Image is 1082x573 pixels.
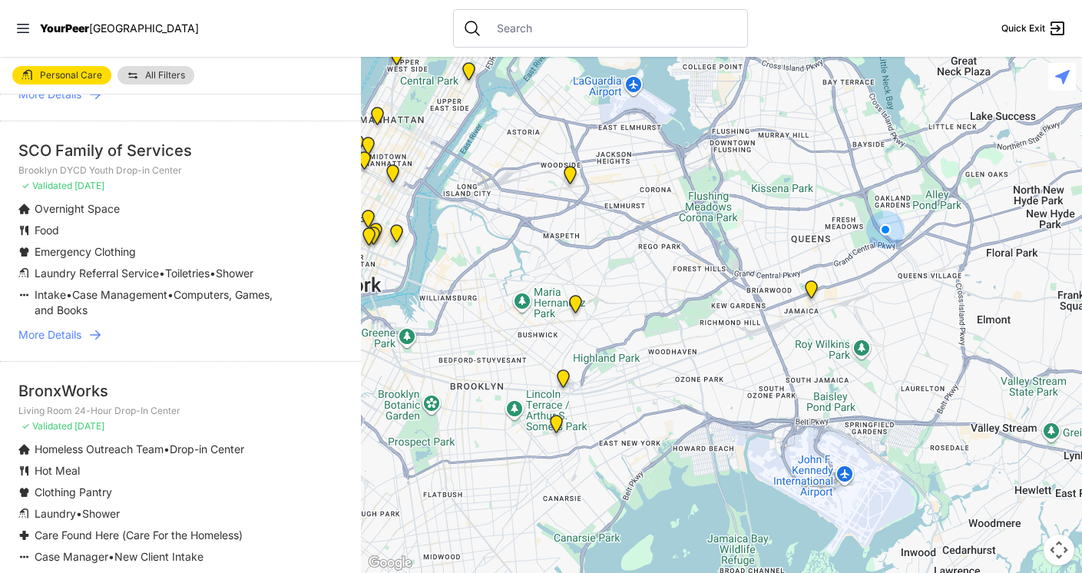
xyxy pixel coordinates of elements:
[488,21,738,36] input: Search
[35,442,164,455] span: Homeless Outreach Team
[566,295,585,320] div: Ridgewood Presbyterian Church
[364,227,383,251] div: St. Joseph House
[76,507,82,520] span: •
[35,464,80,477] span: Hot Meal
[66,288,72,301] span: •
[114,550,203,563] span: New Client Intake
[145,71,185,80] span: All Filters
[35,245,136,258] span: Emergency Clothing
[1001,22,1045,35] span: Quick Exit
[359,227,379,252] div: Bowery Campus
[866,210,905,249] div: You are here!
[459,62,478,87] div: Avenue Church
[35,550,108,563] span: Case Manager
[561,166,580,190] div: Woodside Youth Drop-in Center
[22,180,72,191] span: ✓ Validated
[387,224,406,249] div: Manhattan
[35,507,76,520] span: Laundry
[159,267,165,280] span: •
[74,420,104,432] span: [DATE]
[89,22,199,35] span: [GEOGRAPHIC_DATA]
[368,107,387,131] div: 9th Avenue Drop-in Center
[1001,19,1067,38] a: Quick Exit
[40,24,199,33] a: YourPeer[GEOGRAPHIC_DATA]
[35,267,159,280] span: Laundry Referral Service
[40,71,102,80] span: Personal Care
[72,288,167,301] span: Case Management
[210,267,216,280] span: •
[35,224,59,237] span: Food
[170,442,244,455] span: Drop-in Center
[366,223,385,247] div: Maryhouse
[1044,535,1074,565] button: Map camera controls
[167,288,174,301] span: •
[547,415,566,439] div: Brooklyn DYCD Youth Drop-in Center
[12,66,111,84] a: Personal Care
[802,280,821,305] div: Jamaica DYCD Youth Drop-in Center - Safe Space (grey door between Tabernacle of Prayer and Hot Po...
[35,288,66,301] span: Intake
[359,210,378,234] div: Harvey Milk High School
[18,380,342,402] div: BronxWorks
[383,164,402,189] div: Mainchance Adult Drop-in Center
[18,327,342,343] a: More Details
[35,485,112,498] span: Clothing Pantry
[365,553,415,573] img: Google
[18,140,342,161] div: SCO Family of Services
[359,137,378,161] div: Positive Health Project
[554,369,573,394] div: The Gathering Place Drop-in Center
[18,87,81,102] span: More Details
[164,442,170,455] span: •
[18,164,342,177] p: Brooklyn DYCD Youth Drop-in Center
[18,87,342,102] a: More Details
[18,405,342,417] p: Living Room 24-Hour Drop-In Center
[40,22,89,35] span: YourPeer
[355,151,374,176] div: Antonio Olivieri Drop-in Center
[35,528,243,542] span: Care Found Here (Care For the Homeless)
[165,267,210,280] span: Toiletries
[82,507,120,520] span: Shower
[117,66,194,84] a: All Filters
[35,202,120,215] span: Overnight Space
[365,553,415,573] a: Open this area in Google Maps (opens a new window)
[22,420,72,432] span: ✓ Validated
[387,47,406,71] div: Pathways Adult Drop-In Program
[74,180,104,191] span: [DATE]
[108,550,114,563] span: •
[216,267,253,280] span: Shower
[18,327,81,343] span: More Details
